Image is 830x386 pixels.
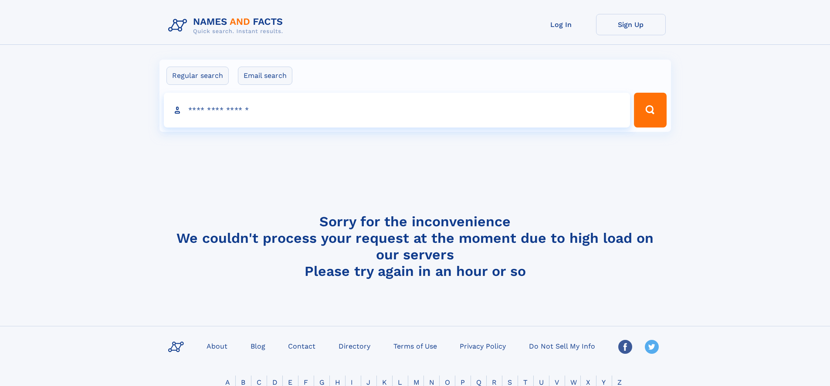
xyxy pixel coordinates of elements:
a: About [203,339,231,352]
input: search input [164,93,630,128]
a: Sign Up [596,14,666,35]
a: Log In [526,14,596,35]
label: Regular search [166,67,229,85]
a: Contact [285,339,319,352]
a: Directory [335,339,374,352]
a: Blog [247,339,269,352]
label: Email search [238,67,292,85]
img: Twitter [645,340,659,354]
h4: Sorry for the inconvenience We couldn't process your request at the moment due to high load on ou... [165,213,666,279]
img: Facebook [618,340,632,354]
button: Search Button [634,93,666,128]
a: Do Not Sell My Info [525,339,599,352]
img: Logo Names and Facts [165,14,290,37]
a: Terms of Use [390,339,440,352]
a: Privacy Policy [456,339,509,352]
